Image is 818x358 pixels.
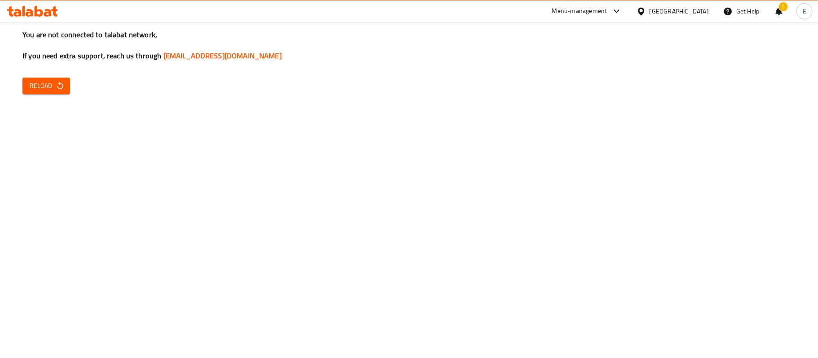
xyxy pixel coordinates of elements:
[803,6,806,16] span: E
[552,6,607,17] div: Menu-management
[650,6,709,16] div: [GEOGRAPHIC_DATA]
[22,30,796,61] h3: You are not connected to talabat network, If you need extra support, reach us through
[164,49,282,62] a: [EMAIL_ADDRESS][DOMAIN_NAME]
[30,80,63,92] span: Reload
[22,78,70,94] button: Reload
